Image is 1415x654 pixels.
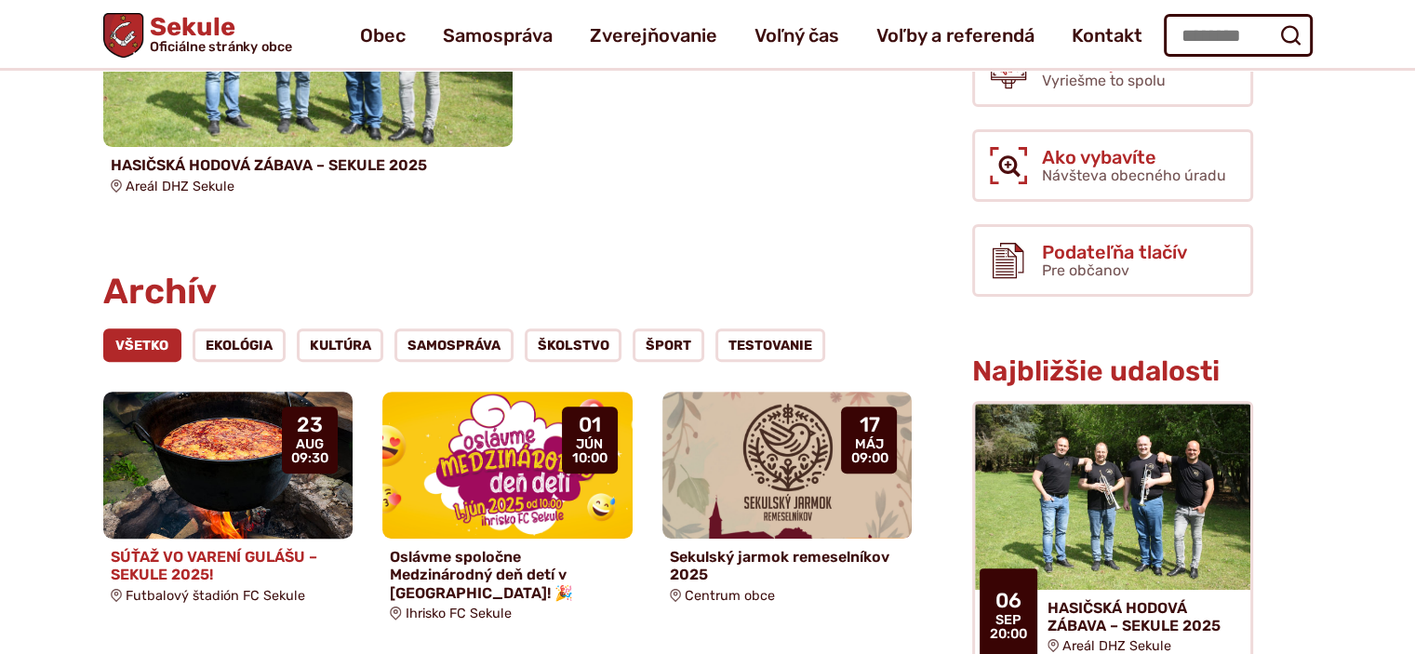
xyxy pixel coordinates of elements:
span: Areál DHZ Sekule [1062,638,1171,654]
span: Ako vybavíte [1042,147,1226,167]
span: 17 [850,414,888,436]
span: aug [291,437,328,452]
span: jún [572,437,607,452]
a: Obec [360,9,406,61]
span: 01 [572,414,607,436]
span: Návšteva obecného úradu [1042,167,1226,184]
a: Kultúra [297,328,384,362]
a: Podateľňa tlačív Pre občanov [972,224,1253,297]
a: Voľný čas [754,9,839,61]
a: Oslávme spoločne Medzinárodný deň detí v [GEOGRAPHIC_DATA]! 🎉 Ihrisko FC Sekule 01 jún 10:00 [382,392,633,628]
h4: SÚŤAŽ VO VARENÍ GULÁŠU – SEKULE 2025! [111,548,346,583]
h4: Sekulský jarmok remeselníkov 2025 [670,548,905,583]
a: Šport [633,328,704,362]
span: 06 [990,590,1027,612]
a: Samospráva [443,9,553,61]
a: Kontakt [1072,9,1142,61]
a: Voľby a referendá [876,9,1035,61]
a: Ako vybavíte Návšteva obecného úradu [972,129,1253,202]
span: Podateľňa tlačív [1042,242,1187,262]
span: 10:00 [572,451,607,466]
h2: Archív [103,273,913,312]
h4: Oslávme spoločne Medzinárodný deň detí v [GEOGRAPHIC_DATA]! 🎉 [390,548,625,602]
a: ŠKOLSTVO [525,328,622,362]
span: 20:00 [990,627,1027,642]
span: Centrum obce [685,588,775,604]
a: Sekulský jarmok remeselníkov 2025 Centrum obce 17 máj 09:00 [662,392,913,610]
span: 09:00 [850,451,888,466]
a: Samospráva [394,328,514,362]
a: Testovanie [715,328,825,362]
span: 09:30 [291,451,328,466]
span: Oficiálne stránky obce [149,40,292,53]
a: SÚŤAŽ VO VARENÍ GULÁŠU – SEKULE 2025! Futbalový štadión FC Sekule 23 aug 09:30 [103,392,354,610]
h4: HASIČSKÁ HODOVÁ ZÁBAVA – SEKULE 2025 [1048,599,1235,634]
h3: Najbližšie udalosti [972,356,1253,387]
span: Areál DHZ Sekule [126,179,234,194]
a: Zverejňovanie [590,9,717,61]
a: Ekológia [193,328,286,362]
span: Sekule [143,15,292,54]
span: sep [990,613,1027,628]
span: Ihrisko FC Sekule [406,606,512,621]
span: máj [850,437,888,452]
img: Prejsť na domovskú stránku [103,13,143,58]
span: Futbalový štadión FC Sekule [126,588,305,604]
a: Všetko [103,328,182,362]
span: 23 [291,414,328,436]
a: Logo Sekule, prejsť na domovskú stránku. [103,13,292,58]
span: Vyriešme to spolu [1042,72,1166,89]
h4: HASIČSKÁ HODOVÁ ZÁBAVA – SEKULE 2025 [111,156,505,174]
span: Pre občanov [1042,261,1129,279]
